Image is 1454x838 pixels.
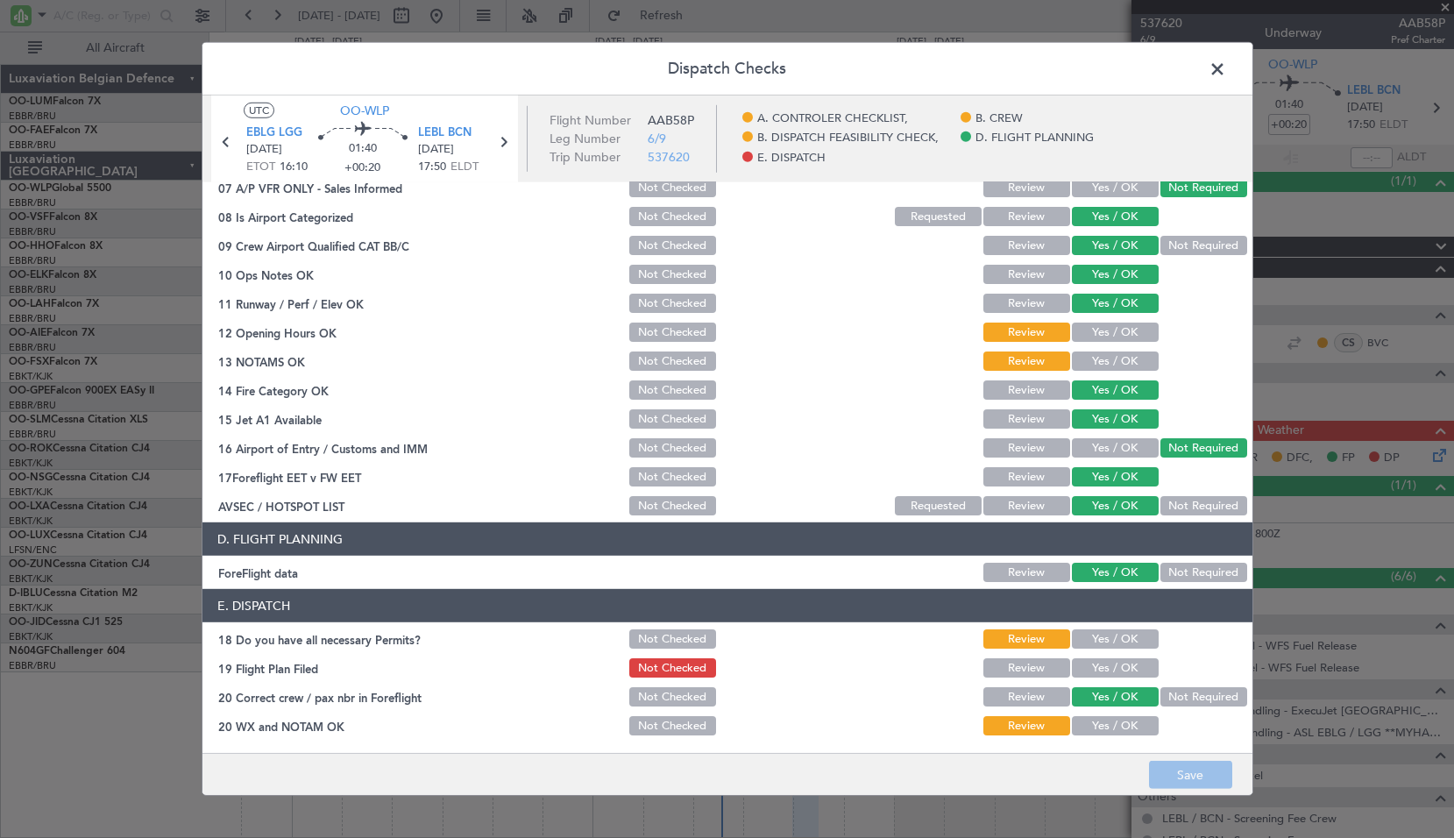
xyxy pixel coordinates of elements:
[1072,294,1159,313] button: Yes / OK
[1072,178,1159,197] button: Yes / OK
[1072,467,1159,486] button: Yes / OK
[1072,207,1159,226] button: Yes / OK
[1160,687,1247,707] button: Not Required
[202,43,1252,96] header: Dispatch Checks
[1160,178,1247,197] button: Not Required
[1072,438,1159,458] button: Yes / OK
[1072,323,1159,342] button: Yes / OK
[1072,658,1159,678] button: Yes / OK
[1072,629,1159,649] button: Yes / OK
[1072,409,1159,429] button: Yes / OK
[1072,380,1159,400] button: Yes / OK
[1072,563,1159,582] button: Yes / OK
[1072,716,1159,735] button: Yes / OK
[1160,438,1247,458] button: Not Required
[1072,236,1159,255] button: Yes / OK
[1072,265,1159,284] button: Yes / OK
[1160,496,1247,515] button: Not Required
[1160,563,1247,582] button: Not Required
[1072,352,1159,371] button: Yes / OK
[1072,496,1159,515] button: Yes / OK
[1072,687,1159,707] button: Yes / OK
[1160,236,1247,255] button: Not Required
